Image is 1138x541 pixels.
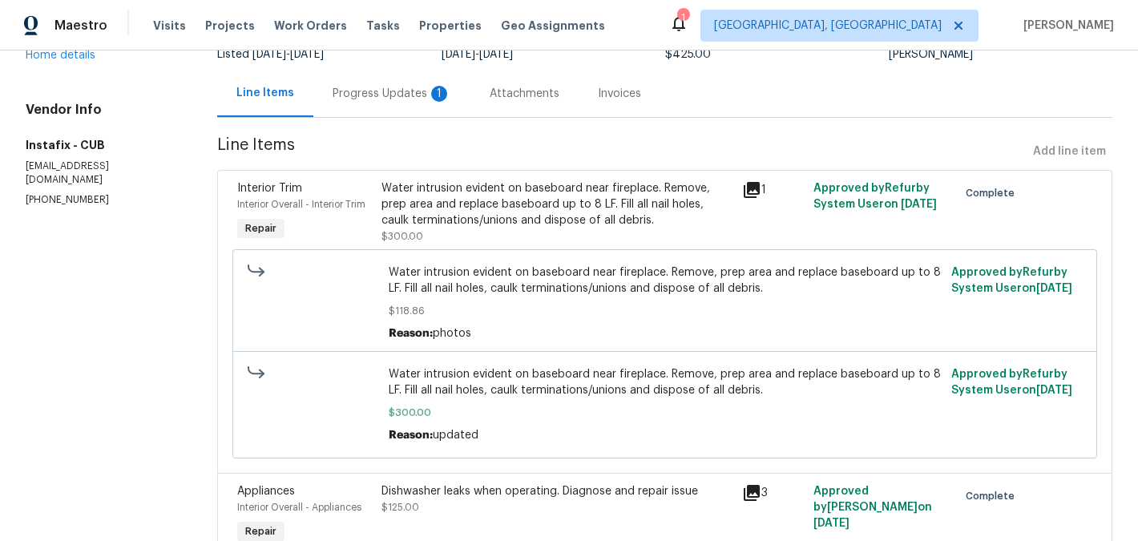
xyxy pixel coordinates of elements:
[951,369,1072,396] span: Approved by Refurby System User on
[966,185,1021,201] span: Complete
[431,86,447,102] div: 1
[381,483,732,499] div: Dishwasher leaks when operating. Diagnose and repair issue
[1036,283,1072,294] span: [DATE]
[490,86,559,102] div: Attachments
[217,49,324,60] span: Listed
[813,486,932,529] span: Approved by [PERSON_NAME] on
[389,328,433,339] span: Reason:
[26,159,179,187] p: [EMAIL_ADDRESS][DOMAIN_NAME]
[433,430,478,441] span: updated
[389,430,433,441] span: Reason:
[714,18,942,34] span: [GEOGRAPHIC_DATA], [GEOGRAPHIC_DATA]
[237,503,361,512] span: Interior Overall - Appliances
[389,303,942,319] span: $118.86
[665,49,711,60] span: $425.00
[1036,385,1072,396] span: [DATE]
[389,366,942,398] span: Water intrusion evident on baseboard near fireplace. Remove, prep area and replace baseboard up t...
[26,193,179,207] p: [PHONE_NUMBER]
[677,10,688,26] div: 1
[742,483,805,503] div: 3
[813,518,849,529] span: [DATE]
[252,49,324,60] span: -
[479,49,513,60] span: [DATE]
[333,86,451,102] div: Progress Updates
[951,267,1072,294] span: Approved by Refurby System User on
[742,180,805,200] div: 1
[237,486,295,497] span: Appliances
[501,18,605,34] span: Geo Assignments
[381,232,423,241] span: $300.00
[966,488,1021,504] span: Complete
[26,137,179,153] h5: Instafix - CUB
[433,328,471,339] span: photos
[389,405,942,421] span: $300.00
[598,86,641,102] div: Invoices
[217,137,1027,167] span: Line Items
[252,49,286,60] span: [DATE]
[205,18,255,34] span: Projects
[1017,18,1114,34] span: [PERSON_NAME]
[26,102,179,118] h4: Vendor Info
[389,264,942,297] span: Water intrusion evident on baseboard near fireplace. Remove, prep area and replace baseboard up t...
[442,49,475,60] span: [DATE]
[237,200,365,209] span: Interior Overall - Interior Trim
[366,20,400,31] span: Tasks
[239,523,283,539] span: Repair
[153,18,186,34] span: Visits
[237,183,302,194] span: Interior Trim
[381,503,419,512] span: $125.00
[274,18,347,34] span: Work Orders
[381,180,732,228] div: Water intrusion evident on baseboard near fireplace. Remove, prep area and replace baseboard up t...
[239,220,283,236] span: Repair
[26,50,95,61] a: Home details
[54,18,107,34] span: Maestro
[901,199,937,210] span: [DATE]
[419,18,482,34] span: Properties
[236,85,294,101] div: Line Items
[442,49,513,60] span: -
[813,183,937,210] span: Approved by Refurby System User on
[290,49,324,60] span: [DATE]
[889,49,1112,60] div: [PERSON_NAME]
